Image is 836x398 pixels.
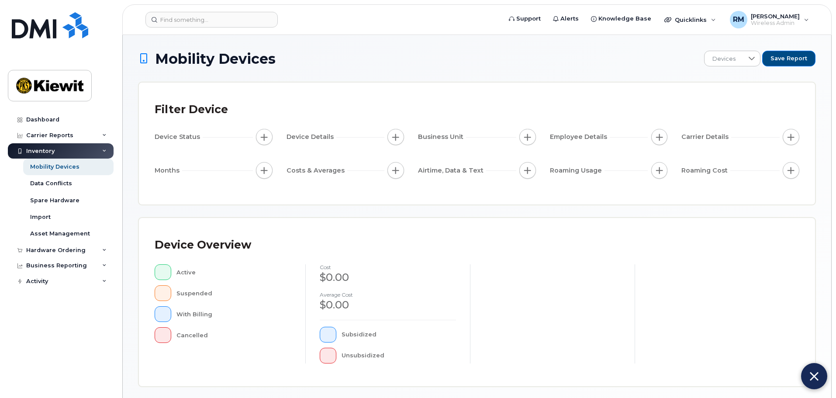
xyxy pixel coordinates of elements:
div: With Billing [176,306,292,322]
span: Device Status [155,132,203,142]
img: Close chat [810,369,819,384]
span: Employee Details [550,132,610,142]
h4: Average cost [320,292,456,298]
span: Device Details [287,132,336,142]
iframe: Five9 LiveChat [657,132,832,394]
button: Save Report [762,51,815,66]
div: Unsubsidized [342,348,456,363]
span: Save Report [770,55,807,62]
div: Suspended [176,285,292,301]
div: $0.00 [320,298,456,312]
span: Business Unit [418,132,466,142]
span: Mobility Devices [155,51,276,66]
span: Devices [705,51,743,67]
span: Roaming Usage [550,166,605,175]
div: Subsidized [342,327,456,343]
div: Filter Device [155,98,228,121]
div: Device Overview [155,234,251,256]
h4: cost [320,264,456,270]
span: Airtime, Data & Text [418,166,486,175]
div: Cancelled [176,327,292,343]
span: Costs & Averages [287,166,347,175]
div: $0.00 [320,270,456,285]
span: Months [155,166,182,175]
div: Active [176,264,292,280]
